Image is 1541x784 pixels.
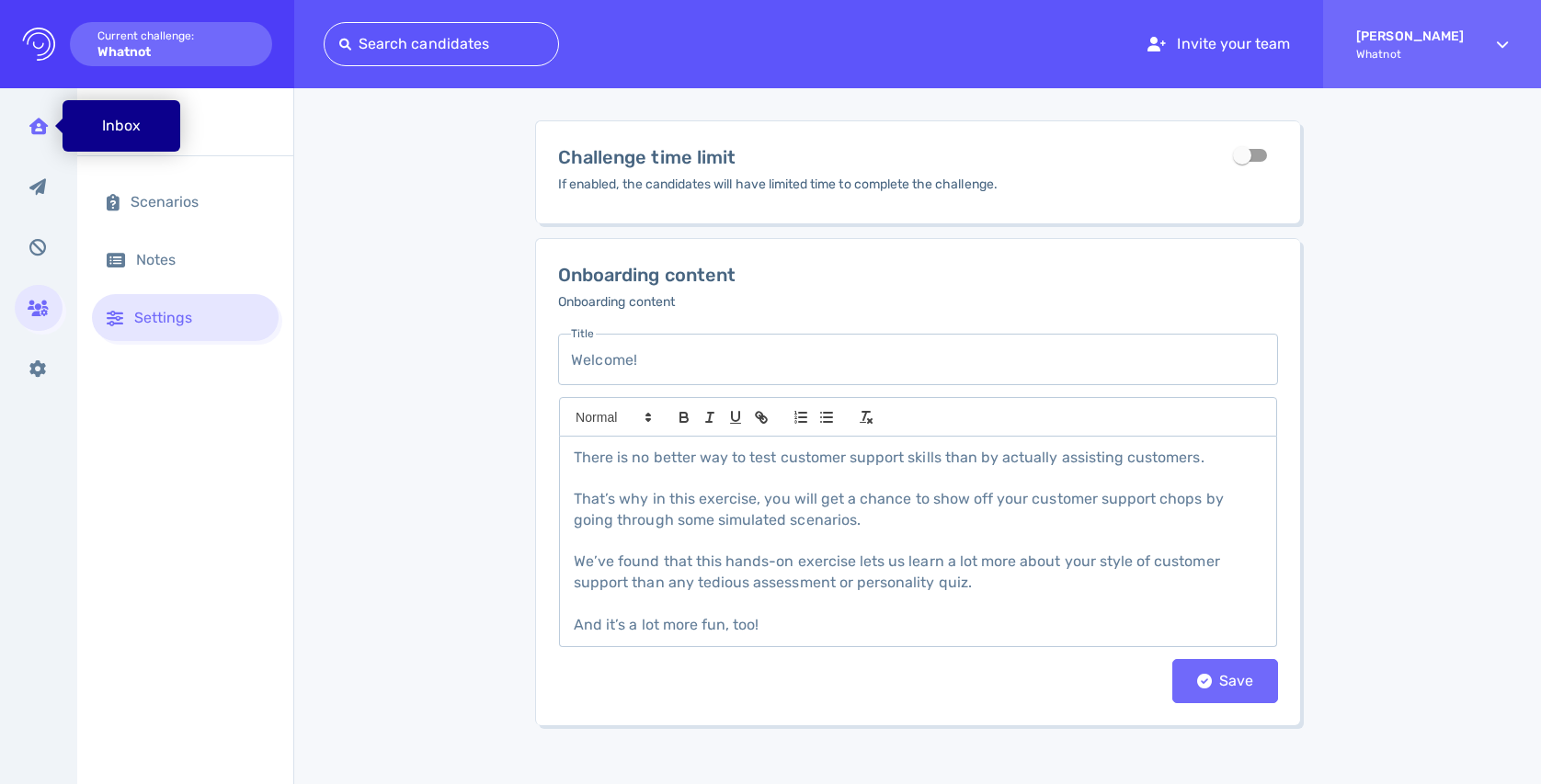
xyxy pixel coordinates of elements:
p: That’s why in this exercise, you will get a chance to show off your customer support chops by goi... [574,489,1252,530]
p: There is no better way to test customer support skills than by actually assisting customers. [574,448,1252,469]
div: Onboarding content [558,292,736,312]
button: Save [1172,659,1278,703]
div: If enabled, the candidates will have limited time to complete the challenge. [558,175,998,194]
div: Scenarios [131,193,264,210]
strong: [PERSON_NAME] [1356,28,1464,44]
div: Save [1188,675,1262,687]
div: Builder [77,92,293,156]
p: And it’s a lot more fun, too! [574,615,1252,636]
div: Settings [134,309,264,326]
div: Notes [136,251,264,268]
div: Challenge time limit [558,143,998,171]
p: We’ve found that this hands-on exercise lets us learn a lot more about your style of customer sup... [574,551,1252,593]
div: Onboarding content [558,261,736,289]
span: Whatnot [1356,48,1464,61]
